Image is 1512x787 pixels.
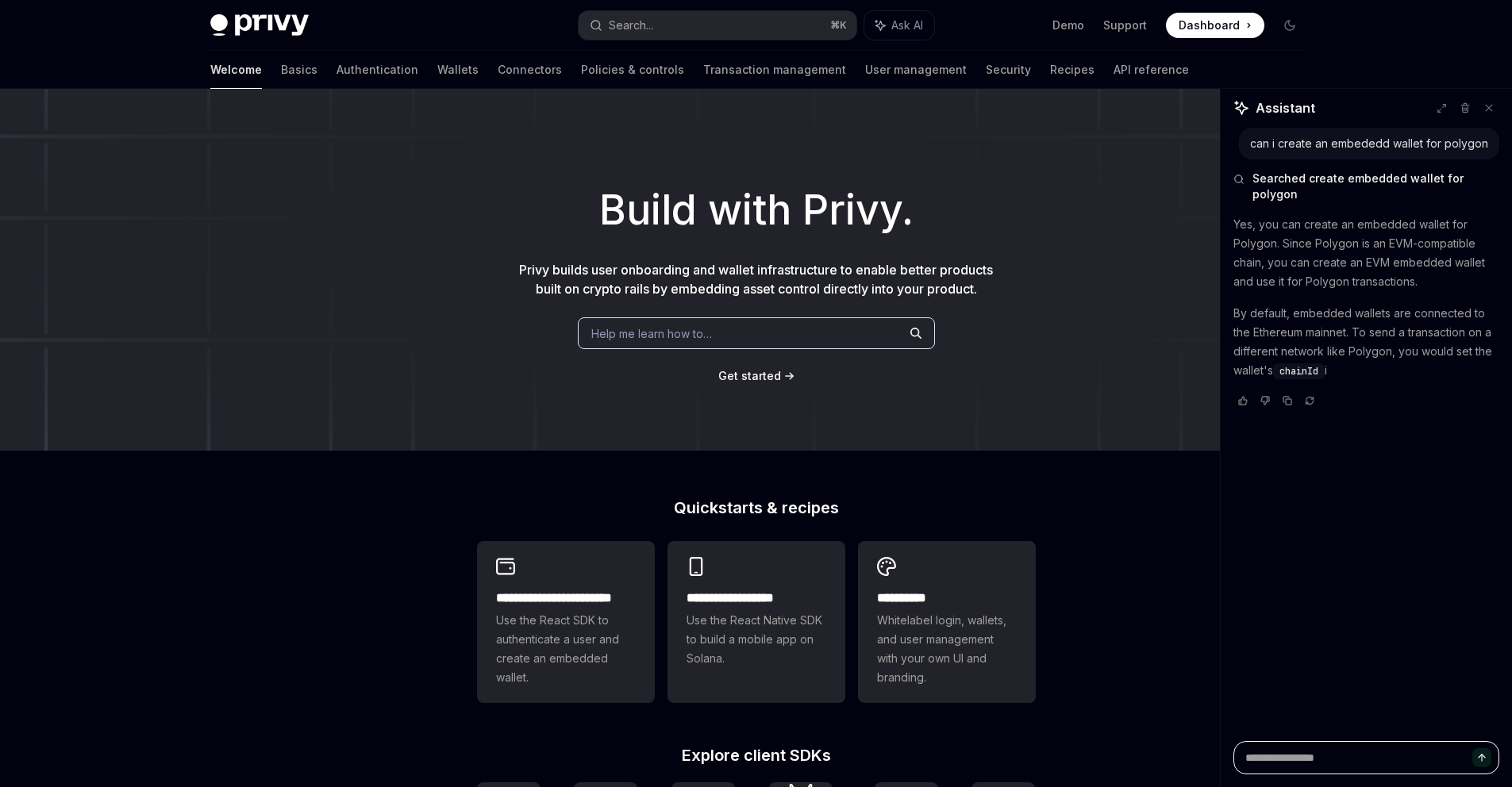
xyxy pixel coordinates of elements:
a: Wallets [437,51,479,89]
span: Help me learn how to… [591,325,712,342]
a: Dashboard [1166,13,1264,38]
a: Authentication [337,51,418,89]
span: Get started [718,369,781,382]
div: Search... [609,16,653,35]
div: can i create an embededd wallet for polygon [1250,136,1488,152]
span: Privy builds user onboarding and wallet infrastructure to enable better products built on crypto ... [519,262,993,297]
span: Use the React Native SDK to build a mobile app on Solana. [687,611,826,668]
h2: Explore client SDKs [477,747,1036,763]
a: Demo [1052,17,1084,33]
button: Ask AI [864,11,934,40]
a: Welcome [210,51,262,89]
span: ⌘ K [830,19,847,32]
a: Security [986,51,1031,89]
a: Support [1103,17,1147,33]
span: chainId [1279,365,1318,378]
img: dark logo [210,14,309,36]
a: Basics [281,51,317,89]
a: **** *****Whitelabel login, wallets, and user management with your own UI and branding. [858,541,1036,703]
button: Toggle dark mode [1277,13,1302,38]
button: Searched create embedded wallet for polygon [1233,171,1499,202]
h1: Build with Privy. [25,179,1487,241]
p: By default, embedded wallets are connected to the Ethereum mainnet. To send a transaction on a di... [1233,304,1499,380]
button: Send message [1472,748,1491,767]
span: Dashboard [1179,17,1240,33]
span: Ask AI [891,17,923,33]
p: Yes, you can create an embedded wallet for Polygon. Since Polygon is an EVM-compatible chain, you... [1233,215,1499,291]
a: **** **** **** ***Use the React Native SDK to build a mobile app on Solana. [668,541,845,703]
a: Policies & controls [581,51,684,89]
h2: Quickstarts & recipes [477,500,1036,516]
a: User management [865,51,967,89]
a: Connectors [498,51,562,89]
span: Whitelabel login, wallets, and user management with your own UI and branding. [877,611,1017,687]
a: Recipes [1050,51,1095,89]
a: Get started [718,368,781,384]
span: Searched create embedded wallet for polygon [1252,171,1499,202]
span: Use the React SDK to authenticate a user and create an embedded wallet. [496,611,636,687]
a: API reference [1114,51,1189,89]
button: Search...⌘K [579,11,856,40]
a: Transaction management [703,51,846,89]
span: Assistant [1256,98,1315,117]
